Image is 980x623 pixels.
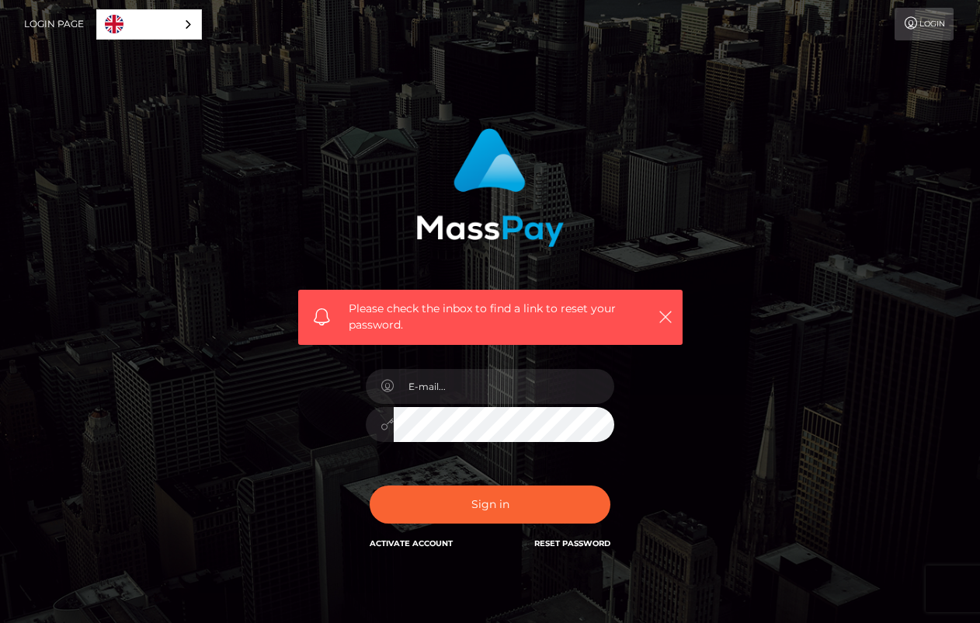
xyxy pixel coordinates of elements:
aside: Language selected: English [96,9,202,40]
button: Sign in [370,486,610,524]
a: Activate Account [370,538,453,548]
a: English [97,10,201,39]
img: MassPay Login [416,128,564,247]
span: Please check the inbox to find a link to reset your password. [349,301,632,333]
a: Login Page [24,8,84,40]
a: Reset Password [534,538,610,548]
div: Language [96,9,202,40]
a: Login [895,8,954,40]
input: E-mail... [394,369,614,404]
